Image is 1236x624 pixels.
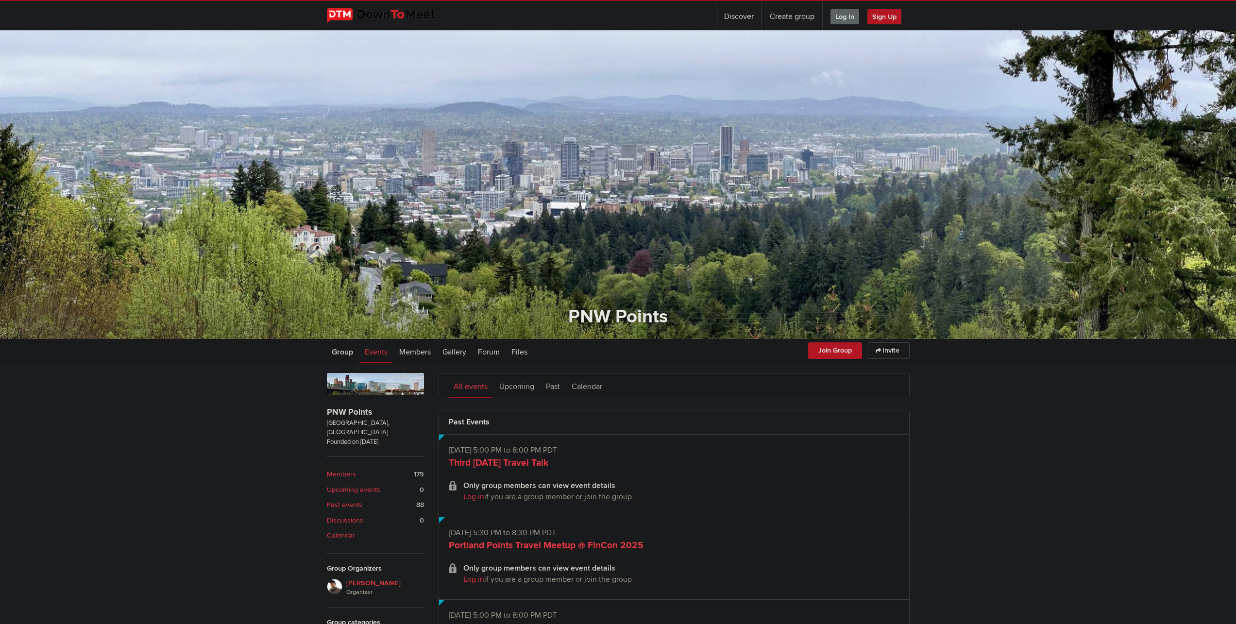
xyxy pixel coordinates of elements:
a: Third [DATE] Travel Talk [449,457,548,469]
span: [GEOGRAPHIC_DATA], [GEOGRAPHIC_DATA] [327,419,424,438]
p: [DATE] 5:00 PM to 8:00 PM PDT [449,444,899,456]
a: Members [394,339,436,363]
span: Founded on [DATE] [327,438,424,447]
b: Only group members can view event details [463,480,615,491]
a: Portland Points Travel Meetup @ FinCon 2025 [449,540,643,551]
a: All events [449,373,492,398]
img: Stefan Krasowski [327,579,342,594]
a: Log in [463,574,484,584]
p: if you are a group member or join the group [463,491,899,502]
a: Log In [823,1,867,30]
span: Events [365,347,388,357]
span: 88 [416,500,424,510]
a: Events [360,339,392,363]
span: Members [399,347,431,357]
a: Calendar [327,530,424,541]
span: Group [332,347,353,357]
p: if you are a group member or join the group [463,574,899,585]
a: Past events 88 [327,500,424,510]
a: Log in [463,492,484,502]
a: Invite [868,342,910,359]
span: 179 [414,469,424,480]
i: Organizer [346,588,424,597]
a: [PERSON_NAME]Organizer [327,579,424,597]
a: Upcoming events 0 [327,485,424,495]
a: Calendar [567,373,607,398]
p: [DATE] 5:00 PM to 8:00 PM PDT [449,609,899,621]
b: Calendar [327,530,355,541]
b: Only group members can view event details [463,563,615,573]
a: Upcoming [494,373,539,398]
a: Members 179 [327,469,424,480]
span: Gallery [442,347,466,357]
a: PNW Points [568,305,668,328]
span: Sign Up [867,9,901,24]
b: Members [327,469,356,480]
a: Sign Up [867,1,909,30]
span: [PERSON_NAME] [346,578,424,597]
span: Files [511,347,527,357]
a: Past [541,373,565,398]
a: Files [507,339,532,363]
a: PNW Points [327,407,372,417]
button: Join Group [808,342,862,359]
span: 0 [420,515,424,526]
span: Log In [830,9,859,24]
a: Discover [716,1,762,30]
span: Forum [478,347,500,357]
p: [DATE] 5:30 PM to 8:30 PM PDT [449,527,899,539]
a: Gallery [438,339,471,363]
h2: Past Events [449,410,899,434]
b: Discussions [327,515,363,526]
img: DownToMeet [327,8,451,23]
b: Upcoming events [327,485,380,495]
a: Discussions 0 [327,515,424,526]
b: Past events [327,500,362,510]
span: 0 [420,485,424,495]
div: Group Organizers [327,563,424,574]
img: PNW Points [327,373,424,395]
a: Group [327,339,358,363]
a: Forum [473,339,505,363]
a: Create group [762,1,822,30]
